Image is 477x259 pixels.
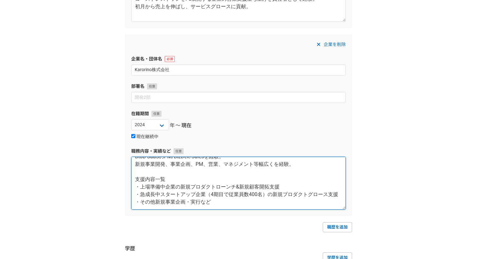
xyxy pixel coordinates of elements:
h3: 学歴 [125,245,352,252]
label: 部署名 [131,83,346,90]
label: 企業名・団体名 [131,56,346,62]
label: 職務内容・実績など [131,148,346,155]
span: 現在 [181,122,191,129]
span: 年〜 [170,122,181,129]
span: 企業を削除 [324,41,346,48]
input: 開発2部 [131,92,346,103]
input: エニィクルー株式会社 [131,65,346,76]
a: 職歴を追加 [323,222,352,232]
label: 在籍期間 [131,110,346,117]
label: 現在継続中 [131,134,158,140]
input: 現在継続中 [131,134,135,138]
